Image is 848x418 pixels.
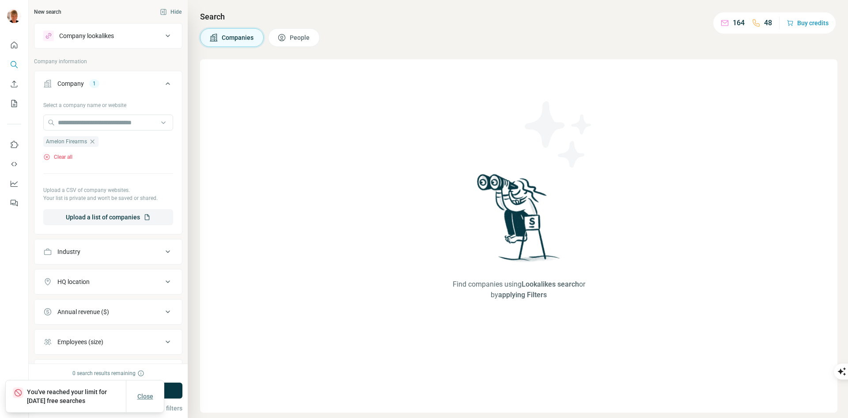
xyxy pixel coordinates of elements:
[787,17,829,29] button: Buy credits
[43,186,173,194] p: Upload a CSV of company websites.
[72,369,144,377] div: 0 search results remaining
[473,172,565,270] img: Surfe Illustration - Woman searching with binoculars
[43,98,173,109] div: Select a company name or website
[43,209,173,225] button: Upload a list of companies
[59,31,114,40] div: Company lookalikes
[447,279,591,300] span: Find companies using or by
[34,58,182,65] p: Company information
[34,271,182,292] button: HQ location
[57,307,109,316] div: Annual revenue ($)
[43,153,72,161] button: Clear all
[154,5,188,19] button: Hide
[43,194,173,202] p: Your list is private and won't be saved or shared.
[7,57,21,73] button: Search
[137,392,153,401] span: Close
[57,277,90,286] div: HQ location
[34,73,182,98] button: Company1
[7,156,21,172] button: Use Surfe API
[34,361,182,383] button: Technologies
[27,387,126,405] p: You've reached your limit for [DATE] free searches
[200,11,837,23] h4: Search
[222,33,254,42] span: Companies
[522,280,579,288] span: Lookalikes search
[764,18,772,28] p: 48
[34,8,61,16] div: New search
[519,95,598,174] img: Surfe Illustration - Stars
[34,331,182,353] button: Employees (size)
[7,76,21,92] button: Enrich CSV
[290,33,310,42] span: People
[57,337,103,346] div: Employees (size)
[7,9,21,23] img: Avatar
[7,176,21,192] button: Dashboard
[46,138,87,146] span: Amelon Firearms
[131,388,159,404] button: Close
[34,25,182,46] button: Company lookalikes
[7,137,21,153] button: Use Surfe on LinkedIn
[34,301,182,322] button: Annual revenue ($)
[34,241,182,262] button: Industry
[498,291,547,299] span: applying Filters
[57,79,84,88] div: Company
[89,80,99,88] div: 1
[7,195,21,211] button: Feedback
[7,96,21,111] button: My lists
[57,247,80,256] div: Industry
[733,18,745,28] p: 164
[7,37,21,53] button: Quick start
